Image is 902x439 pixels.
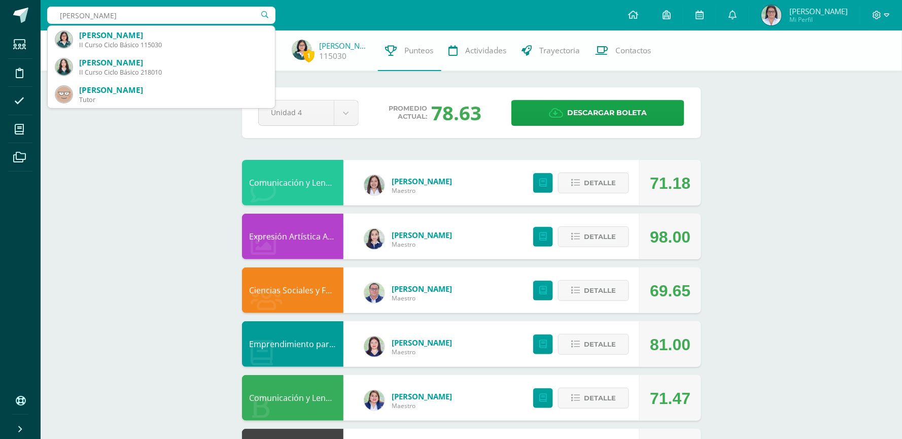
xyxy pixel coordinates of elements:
[392,230,453,240] a: [PERSON_NAME]
[441,30,514,71] a: Actividades
[364,229,385,249] img: 360951c6672e02766e5b7d72674f168c.png
[514,30,588,71] a: Trayectoria
[392,391,453,401] a: [PERSON_NAME]
[431,99,481,126] div: 78.63
[56,59,72,75] img: fa70ce55a1db9b17dbbc5ab4a1060f17.png
[558,226,629,247] button: Detalle
[405,45,434,56] span: Punteos
[650,160,690,206] div: 71.18
[789,6,848,16] span: [PERSON_NAME]
[558,334,629,355] button: Detalle
[364,175,385,195] img: acecb51a315cac2de2e3deefdb732c9f.png
[392,186,453,195] span: Maestro
[392,401,453,410] span: Maestro
[56,86,72,103] img: 1e3f70e3d87bc087dda382b52332c7f9.png
[320,51,347,61] a: 115030
[650,322,690,367] div: 81.00
[789,15,848,24] span: Mi Perfil
[79,41,267,49] div: II Curso Ciclo Básico 115030
[303,49,315,62] span: 1
[392,240,453,249] span: Maestro
[79,57,267,68] div: [PERSON_NAME]
[511,100,684,126] a: Descargar boleta
[320,41,370,51] a: [PERSON_NAME]
[79,68,267,77] div: II Curso Ciclo Básico 218010
[364,336,385,357] img: a452c7054714546f759a1a740f2e8572.png
[378,30,441,71] a: Punteos
[242,375,343,421] div: Comunicación y Lenguaje, Idioma Español
[389,105,427,121] span: Promedio actual:
[392,294,453,302] span: Maestro
[259,100,358,125] a: Unidad 4
[588,30,659,71] a: Contactos
[650,268,690,314] div: 69.65
[79,85,267,95] div: [PERSON_NAME]
[271,100,321,124] span: Unidad 4
[761,5,782,25] img: 69aa824f1337ad42e7257fae7599adbb.png
[540,45,580,56] span: Trayectoria
[242,321,343,367] div: Emprendimiento para la Productividad
[584,335,616,354] span: Detalle
[56,31,72,48] img: c554df55e9f962eae7f9191db1fee9e4.png
[292,40,312,60] img: c554df55e9f962eae7f9191db1fee9e4.png
[466,45,507,56] span: Actividades
[392,337,453,348] a: [PERSON_NAME]
[558,280,629,301] button: Detalle
[584,389,616,408] span: Detalle
[567,100,647,125] span: Descargar boleta
[392,348,453,356] span: Maestro
[242,267,343,313] div: Ciencias Sociales y Formación Ciudadana
[364,283,385,303] img: c1c1b07ef08c5b34f56a5eb7b3c08b85.png
[392,284,453,294] a: [PERSON_NAME]
[392,176,453,186] a: [PERSON_NAME]
[584,227,616,246] span: Detalle
[558,388,629,409] button: Detalle
[584,174,616,192] span: Detalle
[364,390,385,411] img: 97caf0f34450839a27c93473503a1ec1.png
[558,173,629,193] button: Detalle
[650,376,690,421] div: 71.47
[584,281,616,300] span: Detalle
[79,30,267,41] div: [PERSON_NAME]
[242,160,343,206] div: Comunicación y Lenguaje, Inglés
[242,214,343,259] div: Expresión Artística ARTES PLÁSTICAS
[79,95,267,104] div: Tutor
[47,7,275,24] input: Busca un usuario...
[650,214,690,260] div: 98.00
[616,45,651,56] span: Contactos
